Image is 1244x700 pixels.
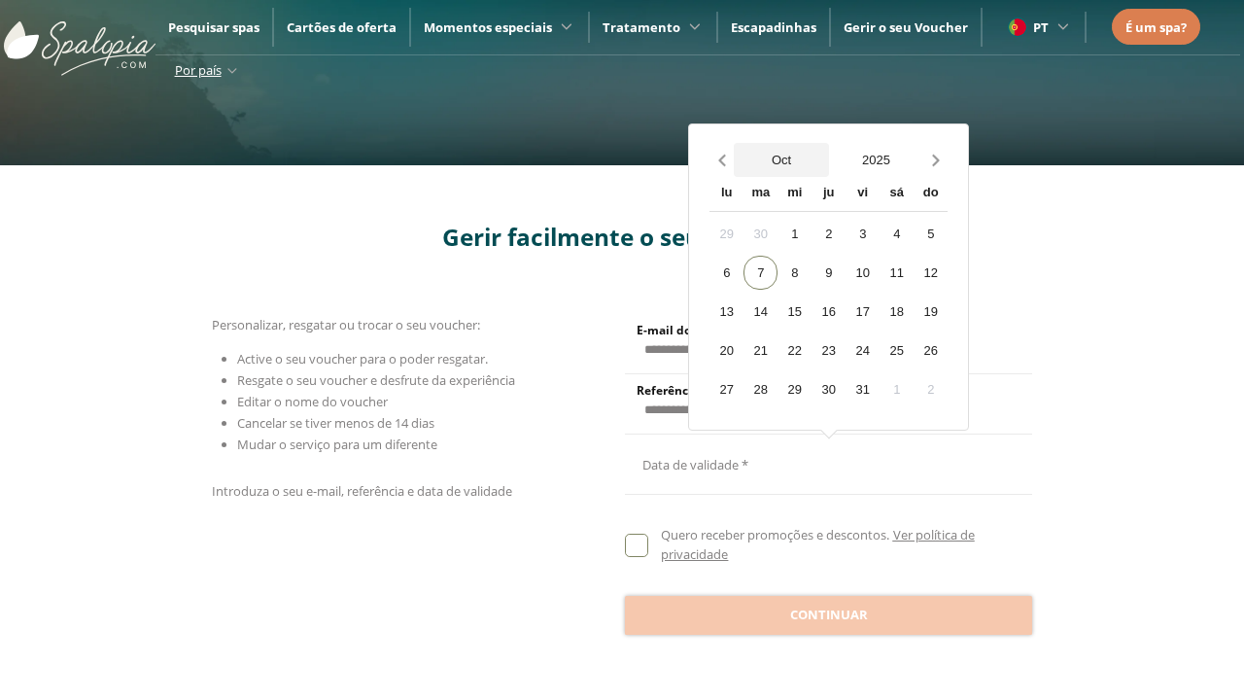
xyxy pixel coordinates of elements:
[846,372,880,406] div: 31
[709,217,743,251] div: 29
[734,143,829,177] button: Open months overlay
[846,256,880,290] div: 10
[777,177,812,211] div: mi
[661,526,974,563] a: Ver política de privacidade
[777,333,812,367] div: 22
[790,606,868,625] span: Continuar
[212,316,480,333] span: Personalizar, resgatar ou trocar o seu voucher:
[237,414,434,432] span: Cancelar se tiver menos de 14 dias
[846,333,880,367] div: 24
[212,482,512,500] span: Introduza o seu e-mail, referência e data de validade
[846,177,880,211] div: vi
[880,372,914,406] div: 1
[709,177,743,211] div: lu
[709,177,948,406] div: Calendar wrapper
[709,143,734,177] button: Previous month
[743,295,777,329] div: 14
[175,61,222,79] span: Por país
[829,143,924,177] button: Open years overlay
[812,295,846,329] div: 16
[731,18,816,36] a: Escapadinhas
[709,372,743,406] div: 27
[237,393,388,410] span: Editar o nome do voucher
[709,333,743,367] div: 20
[4,2,155,76] img: ImgLogoSpalopia.BvClDcEz.svg
[743,217,777,251] div: 30
[914,217,948,251] div: 5
[812,372,846,406] div: 30
[743,333,777,367] div: 21
[709,256,743,290] div: 6
[625,596,1032,635] button: Continuar
[914,295,948,329] div: 19
[237,371,515,389] span: Resgate o seu voucher e desfrute da experiência
[914,177,948,211] div: do
[844,18,968,36] a: Gerir o seu Voucher
[923,143,948,177] button: Next month
[168,18,259,36] a: Pesquisar spas
[880,217,914,251] div: 4
[1125,18,1187,36] span: É um spa?
[846,217,880,251] div: 3
[812,256,846,290] div: 9
[237,436,437,453] span: Mudar o serviço para um diferente
[777,372,812,406] div: 29
[880,256,914,290] div: 11
[777,256,812,290] div: 8
[880,333,914,367] div: 25
[914,256,948,290] div: 12
[777,217,812,251] div: 1
[880,295,914,329] div: 18
[743,372,777,406] div: 28
[661,526,889,543] span: Quero receber promoções e descontos.
[846,295,880,329] div: 17
[287,18,397,36] a: Cartões de oferta
[914,372,948,406] div: 2
[812,217,846,251] div: 2
[812,333,846,367] div: 23
[709,217,948,406] div: Calendar days
[237,350,488,367] span: Active o seu voucher para o poder resgatar.
[880,177,914,211] div: sá
[709,295,743,329] div: 13
[777,295,812,329] div: 15
[743,177,777,211] div: ma
[914,333,948,367] div: 26
[442,221,803,253] span: Gerir facilmente o seu voucher
[743,256,777,290] div: 7
[812,177,846,211] div: ju
[1125,17,1187,38] a: É um spa?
